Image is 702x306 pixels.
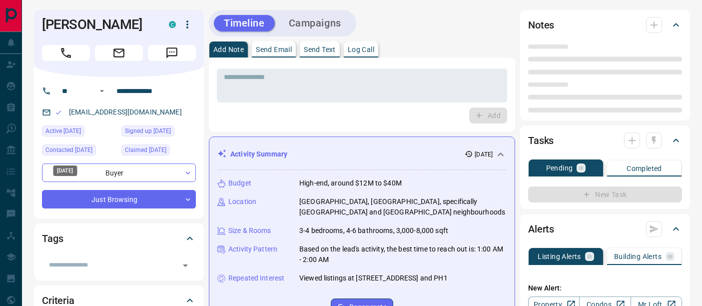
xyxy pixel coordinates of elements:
[42,45,90,61] span: Call
[299,196,507,217] p: [GEOGRAPHIC_DATA], [GEOGRAPHIC_DATA], specifically [GEOGRAPHIC_DATA] and [GEOGRAPHIC_DATA] neighb...
[528,221,554,237] h2: Alerts
[214,15,275,31] button: Timeline
[53,165,77,176] div: [DATE]
[69,108,182,116] a: [EMAIL_ADDRESS][DOMAIN_NAME]
[178,258,192,272] button: Open
[627,165,662,172] p: Completed
[121,125,196,139] div: Mon Jun 16 2025
[42,16,154,32] h1: [PERSON_NAME]
[45,126,81,136] span: Active [DATE]
[42,163,196,182] div: Buyer
[125,145,166,155] span: Claimed [DATE]
[42,226,196,250] div: Tags
[348,46,374,53] p: Log Call
[304,46,336,53] p: Send Text
[42,230,63,246] h2: Tags
[528,17,554,33] h2: Notes
[299,225,448,236] p: 3-4 bedrooms, 4-6 bathrooms, 3,000-8,000 sqft
[217,145,507,163] div: Activity Summary[DATE]
[528,132,554,148] h2: Tasks
[299,244,507,265] p: Based on the lead's activity, the best time to reach out is: 1:00 AM - 2:00 AM
[121,144,196,158] div: Wed Aug 27 2025
[55,109,62,116] svg: Email Valid
[228,273,284,283] p: Repeated Interest
[228,196,256,207] p: Location
[42,144,116,158] div: Wed Sep 10 2025
[228,178,251,188] p: Budget
[148,45,196,61] span: Message
[169,21,176,28] div: condos.ca
[45,145,92,155] span: Contacted [DATE]
[528,128,682,152] div: Tasks
[528,13,682,37] div: Notes
[228,225,271,236] p: Size & Rooms
[42,190,196,208] div: Just Browsing
[546,164,573,171] p: Pending
[538,253,581,260] p: Listing Alerts
[230,149,287,159] p: Activity Summary
[42,125,116,139] div: Tue Aug 26 2025
[95,45,143,61] span: Email
[228,244,277,254] p: Activity Pattern
[213,46,244,53] p: Add Note
[96,85,108,97] button: Open
[475,150,493,159] p: [DATE]
[256,46,292,53] p: Send Email
[125,126,171,136] span: Signed up [DATE]
[528,283,682,293] p: New Alert:
[279,15,351,31] button: Campaigns
[528,217,682,241] div: Alerts
[614,253,662,260] p: Building Alerts
[299,178,402,188] p: High-end, around $12M to $40M
[299,273,448,283] p: Viewed listings at [STREET_ADDRESS] and PH1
